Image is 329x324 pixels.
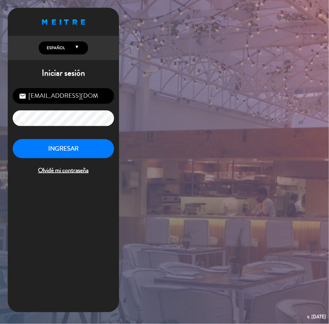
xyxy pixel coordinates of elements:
i: email [19,92,26,100]
span: Olvidé mi contraseña [13,165,114,176]
h1: Iniciar sesión [8,68,119,79]
i: lock [19,115,26,122]
input: Correo Electrónico [13,88,114,104]
div: v. [DATE] [307,313,326,321]
span: Español [45,45,65,51]
img: MEITRE [42,19,85,25]
button: INGRESAR [13,139,114,159]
